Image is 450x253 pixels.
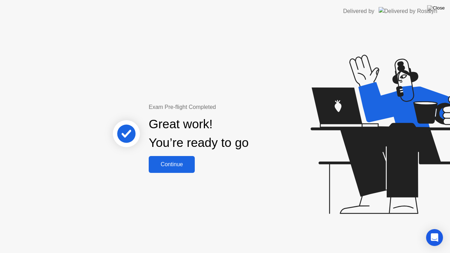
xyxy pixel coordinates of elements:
div: Delivered by [343,7,374,15]
div: Open Intercom Messenger [426,229,443,246]
div: Continue [151,161,193,168]
img: Delivered by Rosalyn [379,7,437,15]
img: Close [427,5,445,11]
div: Great work! You’re ready to go [149,115,249,152]
div: Exam Pre-flight Completed [149,103,294,111]
button: Continue [149,156,195,173]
